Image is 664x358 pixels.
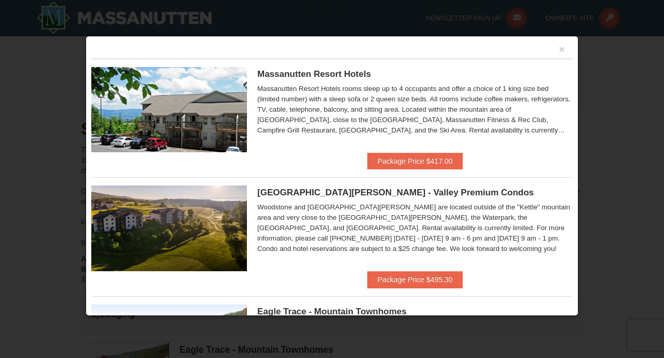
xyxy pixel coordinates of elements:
[257,84,573,136] div: Massanutten Resort Hotels rooms sleep up to 4 occupants and offer a choice of 1 king size bed (li...
[91,67,247,152] img: 19219026-1-e3b4ac8e.jpg
[91,185,247,271] img: 19219041-4-ec11c166.jpg
[367,153,463,169] button: Package Price $417.00
[257,188,534,197] span: [GEOGRAPHIC_DATA][PERSON_NAME] - Valley Premium Condos
[257,202,573,254] div: Woodstone and [GEOGRAPHIC_DATA][PERSON_NAME] are located outside of the "Kettle" mountain area an...
[559,44,565,55] button: ×
[257,307,407,316] span: Eagle Trace - Mountain Townhomes
[257,69,371,79] span: Massanutten Resort Hotels
[367,271,463,288] button: Package Price $495.30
